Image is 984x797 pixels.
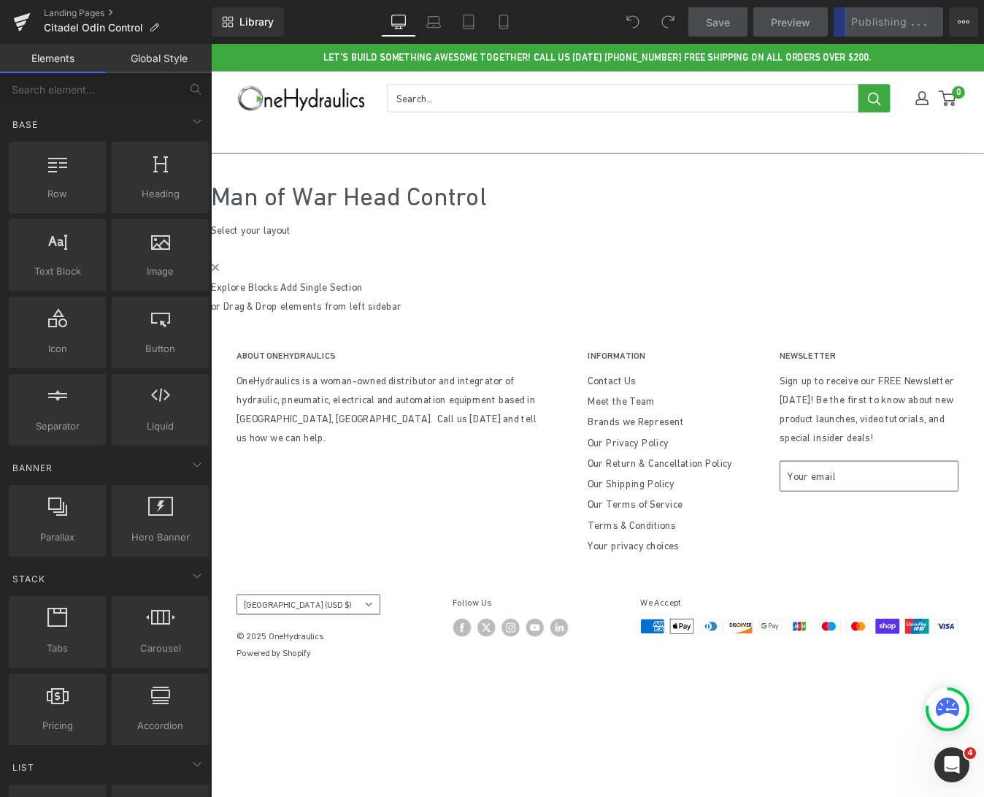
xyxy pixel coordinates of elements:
span: Icon [13,341,101,356]
a: Follow us on LinkedIn [388,657,408,678]
span: Pricing [13,718,101,733]
a: Your privacy choices [431,562,599,585]
button: Information [431,348,599,365]
span: Library [239,15,274,28]
span: 4 [964,747,976,759]
p: Sign up to receive our FREE Newsletter [DATE]! Be the first to know about new product launches, v... [650,374,854,462]
input: Search... [201,46,739,78]
button: Subscribe [650,520,747,555]
a: Add Single Section [80,271,173,284]
span: About OneHydraulics [29,350,142,362]
a: Our Shipping Policy [431,491,599,514]
a: Follow us on Facebook [277,657,297,678]
span: Information [431,350,496,362]
span: 0 [847,48,861,63]
span: Base [11,118,39,131]
span: Heading [116,186,204,202]
span: Tabs [13,641,101,656]
button: [GEOGRAPHIC_DATA] (USD $) [29,629,193,652]
img: OneHydraulics [29,47,175,78]
button: About OneHydraulics [29,348,380,365]
a: Preview [753,7,828,37]
iframe: Intercom live chat [934,747,969,782]
a: Desktop [381,7,416,37]
span: Liquid [116,419,204,434]
span: Stack [11,572,47,586]
button: More [949,7,978,37]
span: Hero Banner [116,530,204,545]
button: Redo [653,7,683,37]
p: We Accept [491,629,854,648]
a: Follow us on YouTube [360,657,380,678]
a: Follow us on Instagram [332,657,353,678]
p: © 2025 OneHydraulics [29,667,193,705]
a: Global Style [106,44,212,73]
button: Search [739,46,776,78]
span: Citadel Odin Control [44,22,143,34]
span: Separator [13,419,101,434]
span: List [11,760,36,774]
a: Mobile [486,7,521,37]
p: Newsletter [650,348,854,365]
a: Terms & Conditions [431,538,599,562]
span: Button [116,341,204,356]
a: Landing Pages [44,7,212,19]
a: My account [805,54,820,70]
span: Save [706,15,730,30]
a: Our Return & Cancellation Policy [431,467,599,490]
span: Text Block [13,264,101,279]
a: New Library [212,7,284,37]
a: Powered by Shopify [29,690,115,702]
a: Our Privacy Policy [431,443,599,467]
a: Brands we Represent [431,420,599,443]
span: Row [13,186,101,202]
p: Follow Us [277,629,408,648]
span: Parallax [13,530,101,545]
span: Preview [771,15,810,30]
button: Undo [618,7,647,37]
a: Laptop [416,7,451,37]
span: Banner [11,461,54,475]
a: Meet the Team [431,396,599,419]
a: Tablet [451,7,486,37]
a: 0 [833,53,851,71]
span: Image [116,264,204,279]
a: Contact Us [431,373,599,396]
span: Accordion [116,718,204,733]
a: Follow us on Twitter [304,657,325,678]
p: OneHydraulics is a woman-owned distributor and integrator of hydraulic, pneumatic, electrical and... [29,374,380,462]
span: Carousel [116,641,204,656]
a: Our Terms of Service [431,514,599,538]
